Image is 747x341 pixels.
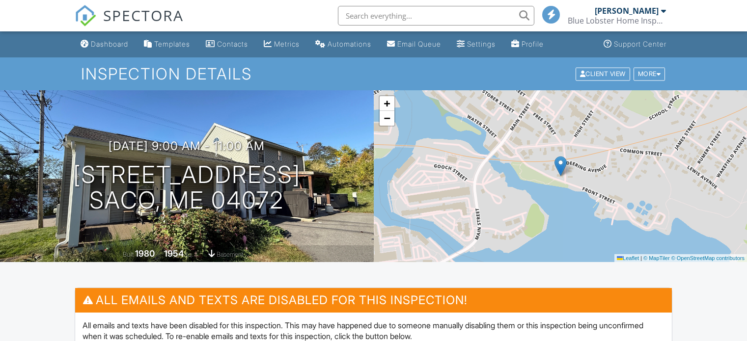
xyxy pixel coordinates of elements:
[81,65,666,82] h1: Inspection Details
[522,40,544,48] div: Profile
[75,288,672,312] h3: All emails and texts are disabled for this inspection!
[507,35,548,53] a: Company Profile
[123,251,134,258] span: Built
[384,112,390,124] span: −
[185,251,199,258] span: sq. ft.
[75,13,184,34] a: SPECTORA
[109,139,265,153] h3: [DATE] 9:00 am - 11:00 am
[217,251,243,258] span: basement
[554,156,567,176] img: Marker
[154,40,190,48] div: Templates
[576,67,630,80] div: Client View
[274,40,300,48] div: Metrics
[338,6,534,26] input: Search everything...
[384,97,390,109] span: +
[380,96,394,111] a: Zoom in
[202,35,252,53] a: Contacts
[453,35,499,53] a: Settings
[467,40,496,48] div: Settings
[91,40,128,48] div: Dashboard
[140,35,194,53] a: Templates
[671,255,745,261] a: © OpenStreetMap contributors
[328,40,371,48] div: Automations
[103,5,184,26] span: SPECTORA
[311,35,375,53] a: Automations (Basic)
[643,255,670,261] a: © MapTiler
[397,40,441,48] div: Email Queue
[568,16,666,26] div: Blue Lobster Home Inspection Inc
[614,40,666,48] div: Support Center
[77,35,132,53] a: Dashboard
[595,6,659,16] div: [PERSON_NAME]
[383,35,445,53] a: Email Queue
[73,162,301,214] h1: [STREET_ADDRESS] Saco, ME 04072
[75,5,96,26] img: The Best Home Inspection Software - Spectora
[634,67,665,80] div: More
[575,70,633,77] a: Client View
[380,111,394,126] a: Zoom out
[135,248,155,259] div: 1980
[164,248,184,259] div: 1954
[260,35,304,53] a: Metrics
[617,255,639,261] a: Leaflet
[600,35,670,53] a: Support Center
[217,40,248,48] div: Contacts
[640,255,642,261] span: |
